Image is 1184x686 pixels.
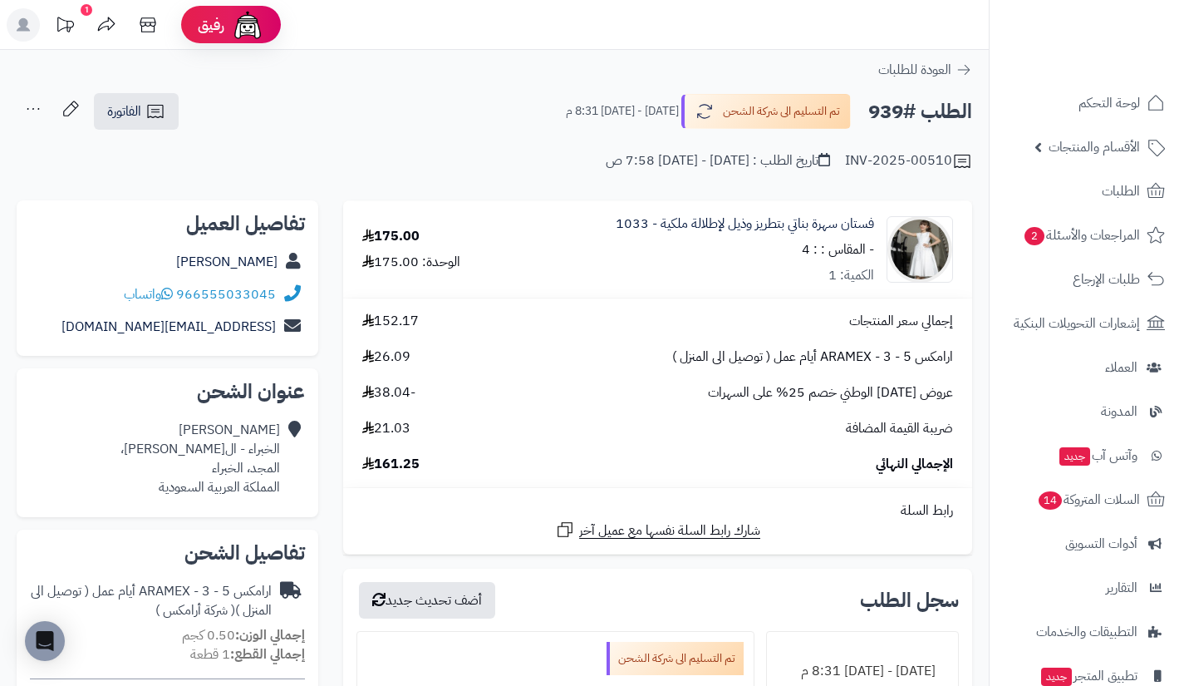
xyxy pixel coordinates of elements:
div: الكمية: 1 [828,266,874,285]
div: تم التسليم الى شركة الشحن [607,642,744,675]
a: لوحة التحكم [1000,83,1174,123]
a: السلات المتروكة14 [1000,480,1174,520]
a: التقارير [1000,568,1174,608]
a: التطبيقات والخدمات [1000,612,1174,652]
span: وآتس آب [1058,444,1137,467]
h3: سجل الطلب [860,590,959,610]
a: المراجعات والأسئلة2 [1000,215,1174,255]
span: 152.17 [362,312,419,331]
span: المراجعات والأسئلة [1023,224,1140,247]
strong: إجمالي الوزن: [235,625,305,645]
a: فستان سهرة بناتي بتطريز وذيل لإطلالة ملكية - 1033 [616,215,874,234]
a: إشعارات التحويلات البنكية [1000,304,1174,343]
a: الطلبات [1000,171,1174,211]
a: العودة للطلبات [878,60,972,80]
h2: عنوان الشحن [30,382,305,402]
h2: الطلب #939 [868,95,972,129]
small: - المقاس : : 4 [802,239,874,259]
small: [DATE] - [DATE] 8:31 م [566,103,679,120]
div: Open Intercom Messenger [25,621,65,661]
span: ارامكس ARAMEX - 3 - 5 أيام عمل ( توصيل الى المنزل ) [672,348,953,367]
span: أدوات التسويق [1065,532,1137,555]
div: 175.00 [362,227,420,246]
span: طلبات الإرجاع [1073,268,1140,291]
h2: تفاصيل العميل [30,214,305,234]
h2: تفاصيل الشحن [30,543,305,563]
span: جديد [1041,668,1072,686]
span: ضريبة القيمة المضافة [846,419,953,438]
span: الفاتورة [107,101,141,121]
span: 26.09 [362,348,410,367]
a: [PERSON_NAME] [176,252,278,272]
div: 1 [81,4,92,16]
span: لوحة التحكم [1078,91,1140,115]
img: logo-2.png [1071,37,1168,72]
span: العودة للطلبات [878,60,951,80]
span: عروض [DATE] الوطني خصم 25% على السهرات [708,383,953,402]
a: واتساب [124,284,173,304]
a: تحديثات المنصة [44,8,86,46]
span: ( شركة أرامكس ) [155,600,235,620]
button: أضف تحديث جديد [359,582,495,619]
div: ارامكس ARAMEX - 3 - 5 أيام عمل ( توصيل الى المنزل ) [30,582,272,620]
div: تاريخ الطلب : [DATE] - [DATE] 7:58 ص [606,151,830,170]
a: شارك رابط السلة نفسها مع عميل آخر [555,520,760,540]
div: رابط السلة [350,501,965,521]
span: 14 [1039,491,1063,511]
span: التطبيقات والخدمات [1036,620,1137,644]
div: INV-2025-00510 [845,151,972,171]
button: تم التسليم الى شركة الشحن [681,94,851,129]
strong: إجمالي القطع: [230,644,305,664]
small: 0.50 كجم [182,625,305,645]
span: الأقسام والمنتجات [1049,136,1140,159]
span: رفيق [198,15,224,35]
span: العملاء [1105,356,1137,379]
span: المدونة [1101,400,1137,423]
div: [PERSON_NAME] الخبراء - ال[PERSON_NAME]، المجد، الخبراء المملكة العربية السعودية [120,421,280,496]
a: المدونة [1000,392,1174,432]
span: التقارير [1106,576,1137,600]
a: 966555033045 [176,284,276,304]
span: -38.04 [362,383,415,402]
a: طلبات الإرجاع [1000,259,1174,299]
img: ai-face.png [231,8,264,42]
span: 2 [1024,227,1045,246]
span: الإجمالي النهائي [876,455,953,474]
img: 1756220308-413A5103-90x90.jpeg [887,216,952,283]
a: وآتس آبجديد [1000,436,1174,476]
span: إشعارات التحويلات البنكية [1014,312,1140,335]
a: العملاء [1000,348,1174,387]
span: شارك رابط السلة نفسها مع عميل آخر [579,521,760,540]
span: 161.25 [362,455,420,474]
a: الفاتورة [94,93,179,130]
div: الوحدة: 175.00 [362,253,460,272]
span: السلات المتروكة [1037,488,1140,511]
span: جديد [1059,447,1090,466]
span: 21.03 [362,419,410,438]
span: الطلبات [1102,180,1140,203]
a: أدوات التسويق [1000,524,1174,564]
span: إجمالي سعر المنتجات [849,312,953,331]
a: [EMAIL_ADDRESS][DOMAIN_NAME] [61,317,276,337]
small: 1 قطعة [190,644,305,664]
